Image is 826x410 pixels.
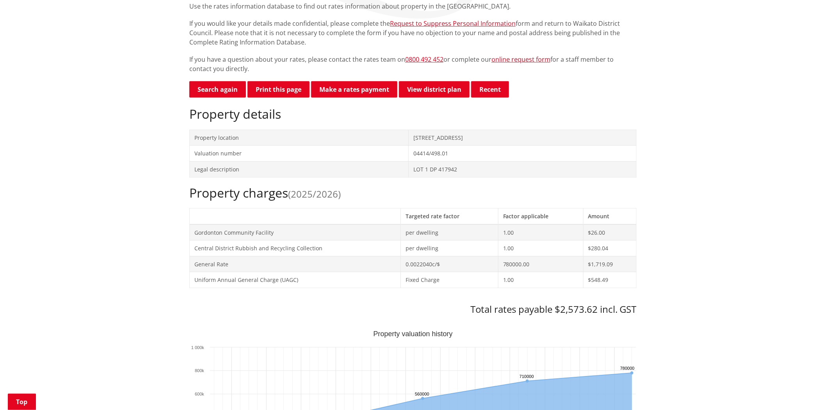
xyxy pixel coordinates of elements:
[583,208,636,224] th: Amount
[189,19,637,47] p: If you would like your details made confidential, please complete the form and return to Waikato ...
[401,256,498,272] td: 0.0022040c/$
[190,146,409,162] td: Valuation number
[630,371,634,374] path: Sunday, Jun 30, 12:00, 780,000. Capital Value.
[311,81,397,98] a: Make a rates payment
[498,208,583,224] th: Factor applicable
[421,397,424,400] path: Saturday, Jun 30, 12:00, 560,000. Capital Value.
[190,241,401,257] td: Central District Rubbish and Recycling Collection
[401,208,498,224] th: Targeted rate factor
[190,272,401,288] td: Uniform Annual General Charge (UAGC)
[520,374,534,379] text: 710000
[190,256,401,272] td: General Rate
[405,55,443,64] a: 0800 492 452
[498,241,583,257] td: 1.00
[401,272,498,288] td: Fixed Charge
[189,55,637,73] p: If you have a question about your rates, please contact the rates team on or complete our for a s...
[471,81,509,98] button: Recent
[195,392,204,396] text: 600k
[498,256,583,272] td: 780000.00
[190,161,409,177] td: Legal description
[390,19,516,28] a: Request to Suppress Personal Information
[8,394,36,410] a: Top
[408,161,636,177] td: LOT 1 DP 417942
[583,241,636,257] td: $280.04
[408,146,636,162] td: 04414/498.01
[491,55,550,64] a: online request form
[401,241,498,257] td: per dwelling
[583,225,636,241] td: $26.00
[498,272,583,288] td: 1.00
[373,330,452,338] text: Property valuation history
[195,368,204,373] text: 800k
[526,380,529,383] path: Wednesday, Jun 30, 12:00, 710,000. Capital Value.
[583,272,636,288] td: $548.49
[408,130,636,146] td: [STREET_ADDRESS]
[191,345,205,350] text: 1 000k
[401,225,498,241] td: per dwelling
[189,2,637,11] p: Use the rates information database to find out rates information about property in the [GEOGRAPHI...
[190,225,401,241] td: Gordonton Community Facility
[189,107,637,121] h2: Property details
[247,81,310,98] button: Print this page
[190,130,409,146] td: Property location
[620,366,635,371] text: 780000
[399,81,470,98] a: View district plan
[189,81,246,98] a: Search again
[189,304,637,315] h3: Total rates payable $2,573.62 incl. GST
[189,185,637,200] h2: Property charges
[583,256,636,272] td: $1,719.09
[288,187,341,200] span: (2025/2026)
[498,225,583,241] td: 1.00
[415,392,429,396] text: 560000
